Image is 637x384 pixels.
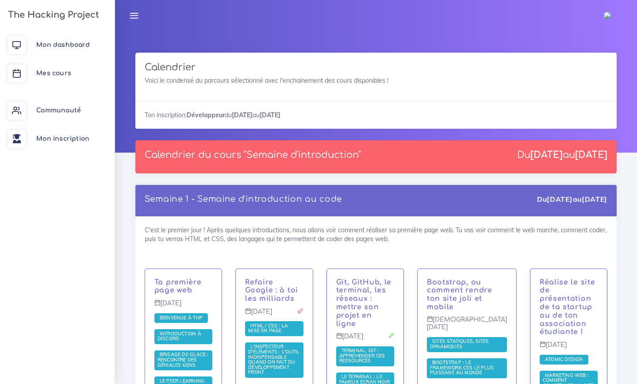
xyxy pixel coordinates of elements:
[157,330,201,342] span: Introduction à Discord
[248,343,299,375] span: L'inspecteur d'éléments : l'outil indispensable quand on fait du développement front
[154,350,212,370] span: THP est avant tout un aventure humaine avec des rencontres. Avant de commencer nous allons te dem...
[540,355,588,365] span: Tu vas voir comment penser composants quand tu fais des pages web.
[232,111,253,119] strong: [DATE]
[245,308,303,322] p: [DATE]
[154,278,212,295] p: C'est le premier jour ! Après quelques introductions, nous allons voir comment réaliser sa premiè...
[547,195,572,204] strong: [DATE]
[543,356,585,362] span: Atomic Design
[575,150,607,160] strong: [DATE]
[430,360,494,376] a: Bootstrap : le framework CSS le plus puissant au monde
[430,338,489,350] a: Sites statiques, sites dynamiques
[36,135,89,142] span: Mon inscription
[154,300,212,314] p: [DATE]
[336,278,392,328] a: Git, GitHub, le terminal, les réseaux : mettre son projet en ligne
[245,321,303,336] span: Maintenant que tu sais faire des pages basiques, nous allons te montrer comment faire de la mise ...
[5,10,99,20] h3: The Hacking Project
[543,357,585,363] a: Atomic Design
[245,342,303,378] span: Tu en as peut être déjà entendu parler : l'inspecteur d'éléments permet d'analyser chaque recoin ...
[339,348,385,364] a: Terminal, Git : appréhender ces ressources
[248,344,299,376] a: L'inspecteur d'éléments : l'outil indispensable quand on fait du développement front
[157,352,209,368] a: Brisage de glace : rencontre des géniales gens
[157,331,201,342] a: Introduction à Discord
[530,150,563,160] strong: [DATE]
[157,351,209,368] span: Brisage de glace : rencontre des géniales gens
[604,12,611,19] img: ebpqfojrb5gtx9aihydm.jpg
[336,346,394,366] span: Nous allons t'expliquer comment appréhender ces puissants outils.
[145,62,607,73] h3: Calendrier
[36,42,90,48] span: Mon dashboard
[427,358,507,378] span: Tu vas voir comment faire marcher Bootstrap, le framework CSS le plus populaire au monde qui te p...
[540,278,598,337] p: Et voilà ! Nous te donnerons les astuces marketing pour bien savoir vendre un concept ou une idée...
[245,278,303,303] p: C'est l'heure de ton premier véritable projet ! Tu vas recréer la très célèbre page d'accueil de ...
[388,333,394,339] i: Corrections cette journée là
[336,278,394,328] p: C'est bien de coder, mais c'est encore mieux si toute la terre entière pouvait voir tes fantastiq...
[145,76,607,85] p: Voici le condensé du parcours sélectionné avec l'enchainement des cours disponibles !
[339,347,385,364] span: Terminal, Git : appréhender ces ressources
[154,329,212,344] span: Pour cette session, nous allons utiliser Discord, un puissant outil de gestion de communauté. Nou...
[517,150,607,161] div: Du au
[135,101,617,129] div: Ton inscription: du au
[145,150,361,161] p: Calendrier du cours "Semaine d'introduction"
[430,359,494,376] span: Bootstrap : le framework CSS le plus puissant au monde
[582,195,607,204] strong: [DATE]
[157,315,205,321] a: Bienvenue à THP
[297,308,303,314] i: Projet à rendre ce jour-là
[187,111,225,119] strong: Développeur
[427,278,507,311] p: Après avoir vu comment faire ses première pages, nous allons te montrer Bootstrap, un puissant fr...
[540,278,595,336] a: Réalise le site de présentation de ta startup ou de ton association étudiante !
[427,278,492,311] a: Bootstrap, ou comment rendre ton site joli et mobile
[430,338,489,349] span: Sites statiques, sites dynamiques
[540,341,598,355] p: [DATE]
[336,333,394,347] p: [DATE]
[537,194,607,204] div: Du au
[154,278,202,295] a: Ta première page web
[427,316,507,338] p: [DEMOGRAPHIC_DATA][DATE]
[427,337,507,352] span: Nous allons voir la différence entre ces deux types de sites
[245,278,298,303] a: Refaire Google : à toi les milliards
[36,107,81,114] span: Communauté
[248,323,288,334] span: HTML / CSS : la mise en page
[154,313,208,323] span: Salut à toi et bienvenue à The Hacking Project. Que tu sois avec nous pour 3 semaines, 12 semaine...
[145,195,342,204] a: Semaine 1 - Semaine d'introduction au code
[248,323,288,334] a: HTML / CSS : la mise en page
[36,70,71,77] span: Mes cours
[260,111,280,119] strong: [DATE]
